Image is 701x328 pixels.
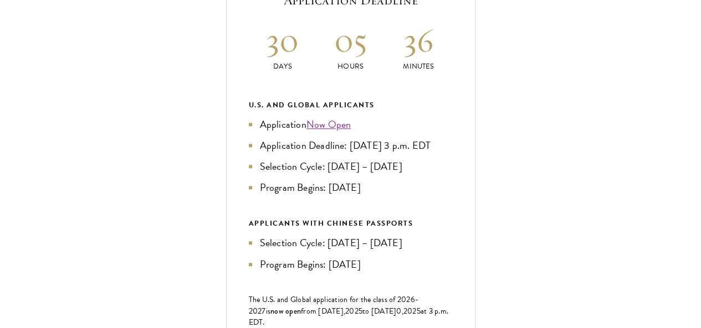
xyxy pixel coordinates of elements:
[306,117,351,132] a: Now Open
[266,305,271,317] span: is
[249,235,453,251] li: Selection Cycle: [DATE] – [DATE]
[270,305,301,316] span: now open
[385,61,453,72] p: Minutes
[249,217,453,230] div: APPLICANTS WITH CHINESE PASSPORTS
[249,19,317,61] h2: 30
[403,305,417,317] span: 202
[417,305,421,317] span: 5
[249,159,453,174] li: Selection Cycle: [DATE] – [DATE]
[396,305,401,317] span: 0
[362,305,396,317] span: to [DATE]
[249,61,317,72] p: Days
[249,99,453,111] div: U.S. and Global Applicants
[249,117,453,132] li: Application
[249,257,453,272] li: Program Begins: [DATE]
[249,180,453,195] li: Program Begins: [DATE]
[249,138,453,153] li: Application Deadline: [DATE] 3 p.m. EDT
[411,294,415,305] span: 6
[301,305,345,317] span: from [DATE],
[345,305,359,317] span: 202
[316,61,385,72] p: Hours
[402,305,403,317] span: ,
[385,19,453,61] h2: 36
[249,294,419,317] span: -202
[316,19,385,61] h2: 05
[359,305,362,317] span: 5
[249,294,411,305] span: The U.S. and Global application for the class of 202
[262,305,265,317] span: 7
[249,305,449,328] span: at 3 p.m. EDT.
